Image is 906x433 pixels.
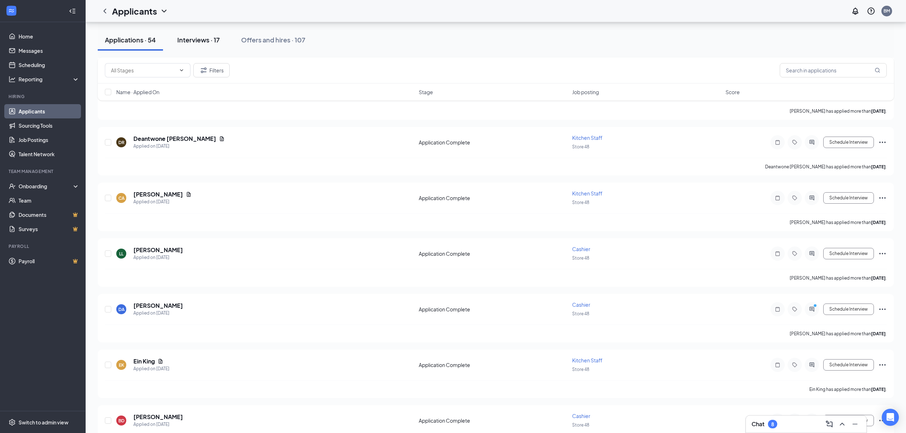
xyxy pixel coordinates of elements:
[878,416,887,425] svg: Ellipses
[19,118,80,133] a: Sourcing Tools
[19,193,80,208] a: Team
[771,421,774,427] div: 8
[871,220,886,225] b: [DATE]
[133,198,192,205] div: Applied on [DATE]
[118,195,124,201] div: CA
[790,251,799,256] svg: Tag
[111,66,176,74] input: All Stages
[878,249,887,258] svg: Ellipses
[790,195,799,201] svg: Tag
[8,7,15,14] svg: WorkstreamLogo
[419,88,433,96] span: Stage
[808,251,816,256] svg: ActiveChat
[823,304,874,315] button: Schedule Interview
[773,362,782,368] svg: Note
[773,251,782,256] svg: Note
[105,35,156,44] div: Applications · 54
[179,67,184,73] svg: ChevronDown
[808,362,816,368] svg: ActiveChat
[790,306,799,312] svg: Tag
[133,365,169,372] div: Applied on [DATE]
[790,139,799,145] svg: Tag
[773,306,782,312] svg: Note
[773,195,782,201] svg: Note
[9,168,78,174] div: Team Management
[133,413,183,421] h5: [PERSON_NAME]
[133,190,183,198] h5: [PERSON_NAME]
[133,310,183,317] div: Applied on [DATE]
[9,243,78,249] div: Payroll
[823,248,874,259] button: Schedule Interview
[871,108,886,114] b: [DATE]
[199,66,208,75] svg: Filter
[884,8,890,14] div: BM
[19,104,80,118] a: Applicants
[219,136,225,142] svg: Document
[878,361,887,369] svg: Ellipses
[812,304,820,309] svg: PrimaryDot
[572,200,589,205] span: Store 48
[419,306,568,313] div: Application Complete
[19,222,80,236] a: SurveysCrown
[133,421,183,428] div: Applied on [DATE]
[9,93,78,100] div: Hiring
[838,420,846,428] svg: ChevronUp
[19,419,68,426] div: Switch to admin view
[133,357,155,365] h5: Ein King
[19,183,73,190] div: Onboarding
[871,387,886,392] b: [DATE]
[572,301,590,308] span: Cashier
[823,137,874,148] button: Schedule Interview
[572,311,589,316] span: Store 48
[572,144,589,149] span: Store 48
[808,195,816,201] svg: ActiveChat
[808,139,816,145] svg: ActiveChat
[419,139,568,146] div: Application Complete
[824,418,835,430] button: ComposeMessage
[875,67,880,73] svg: MagnifyingGlass
[871,275,886,281] b: [DATE]
[823,415,874,426] button: Schedule Interview
[101,7,109,15] svg: ChevronLeft
[160,7,168,15] svg: ChevronDown
[193,63,230,77] button: Filter Filters
[726,88,740,96] span: Score
[871,331,886,336] b: [DATE]
[825,420,834,428] svg: ComposeMessage
[790,362,799,368] svg: Tag
[133,246,183,254] h5: [PERSON_NAME]
[836,418,848,430] button: ChevronUp
[572,422,589,428] span: Store 48
[752,420,764,428] h3: Chat
[419,250,568,257] div: Application Complete
[790,219,887,225] p: [PERSON_NAME] has applied more than .
[118,306,124,312] div: DA
[158,358,163,364] svg: Document
[9,183,16,190] svg: UserCheck
[19,133,80,147] a: Job Postings
[851,420,859,428] svg: Minimize
[112,5,157,17] h1: Applicants
[116,88,159,96] span: Name · Applied On
[19,76,80,83] div: Reporting
[69,7,76,15] svg: Collapse
[572,357,602,363] span: Kitchen Staff
[808,306,816,312] svg: ActiveChat
[790,331,887,337] p: [PERSON_NAME] has applied more than .
[119,362,124,368] div: EK
[572,255,589,261] span: Store 48
[9,419,16,426] svg: Settings
[19,208,80,222] a: DocumentsCrown
[773,139,782,145] svg: Note
[133,302,183,310] h5: [PERSON_NAME]
[882,409,899,426] div: Open Intercom Messenger
[241,35,305,44] div: Offers and hires · 107
[809,386,887,392] p: Ein King has applied more than .
[19,58,80,72] a: Scheduling
[878,305,887,314] svg: Ellipses
[790,275,887,281] p: [PERSON_NAME] has applied more than .
[177,35,220,44] div: Interviews · 17
[419,361,568,368] div: Application Complete
[572,367,589,372] span: Store 48
[118,139,124,146] div: DR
